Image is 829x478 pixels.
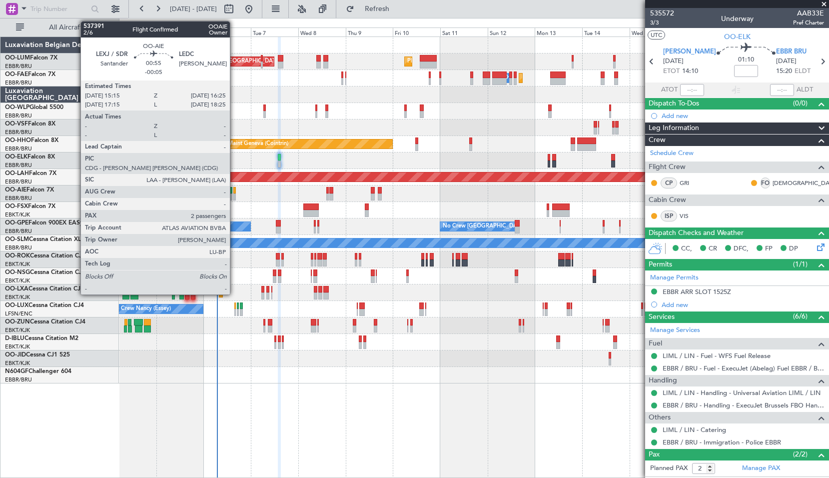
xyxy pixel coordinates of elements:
a: OO-NSGCessna Citation CJ4 [5,269,85,275]
div: CP [661,177,677,188]
span: Refresh [356,5,398,12]
span: ATOT [661,85,678,95]
a: EBBR / BRU - Handling - ExecuJet Brussels FBO Handling Abelag [663,401,824,409]
div: Planned Maint Melsbroek Air Base [522,70,609,85]
a: LFSN/ENC [5,310,32,317]
span: Services [649,311,675,323]
a: OO-ROKCessna Citation CJ4 [5,253,85,259]
div: Tue 7 [251,27,298,36]
div: FO [761,177,770,188]
span: OO-LUX [5,302,28,308]
span: OO-ROK [5,253,30,259]
span: OO-JID [5,352,26,358]
a: GRI [680,178,702,187]
a: OO-ZUNCessna Citation CJ4 [5,319,85,325]
a: OO-LUMFalcon 7X [5,55,57,61]
span: OO-LUM [5,55,30,61]
a: OO-LAHFalcon 7X [5,170,56,176]
a: EBKT/KJK [5,343,30,350]
div: Planned Maint Geneva (Cointrin) [206,136,288,151]
span: OO-SLM [5,236,29,242]
span: Permits [649,259,672,270]
span: [PERSON_NAME] [663,47,716,57]
span: 535572 [650,8,674,18]
label: Planned PAX [650,463,688,473]
div: Add new [662,111,824,120]
span: OO-LXA [5,286,28,292]
div: Sat 4 [109,27,156,36]
a: Manage Services [650,325,700,335]
input: --:-- [680,84,704,96]
a: EBBR/BRU [5,161,32,169]
div: Mon 13 [535,27,582,36]
span: OO-AIE [5,187,26,193]
div: No Crew [GEOGRAPHIC_DATA] ([GEOGRAPHIC_DATA] National) [443,219,610,234]
div: Sun 12 [488,27,535,36]
span: OO-NSG [5,269,30,275]
a: Schedule Crew [650,148,694,158]
a: OO-FSXFalcon 7X [5,203,55,209]
div: Fri 10 [393,27,440,36]
span: OO-ELK [5,154,27,160]
a: Manage Permits [650,273,699,283]
span: N604GF [5,368,28,374]
a: OO-LUXCessna Citation CJ4 [5,302,84,308]
span: ALDT [797,85,813,95]
a: EBBR/BRU [5,227,32,235]
span: 01:10 [738,55,754,65]
a: N604GFChallenger 604 [5,368,71,374]
span: (1/1) [793,259,808,269]
span: [DATE] [663,56,684,66]
a: OO-SLMCessna Citation XLS [5,236,84,242]
span: Crew [649,134,666,146]
span: OO-ZUN [5,319,30,325]
span: [DATE] - [DATE] [170,4,217,13]
span: OO-LAH [5,170,29,176]
a: OO-WLPGlobal 5500 [5,104,63,110]
div: Underway [721,13,754,24]
a: EBKT/KJK [5,277,30,284]
div: Tue 14 [582,27,630,36]
a: EBKT/KJK [5,326,30,334]
span: 15:20 [776,66,792,76]
span: OO-WLP [5,104,29,110]
a: EBBR / BRU - Immigration - Police EBBR [663,438,781,446]
span: 3/3 [650,18,674,27]
div: ISP [661,210,677,221]
button: Refresh [341,1,401,17]
span: All Aircraft [26,24,105,31]
a: OO-ELKFalcon 8X [5,154,55,160]
span: OO-HHO [5,137,31,143]
a: EBBR/BRU [5,112,32,119]
div: Planned Maint [GEOGRAPHIC_DATA] ([GEOGRAPHIC_DATA] National) [407,54,588,69]
span: FP [765,244,773,254]
span: [DATE] [776,56,797,66]
span: Flight Crew [649,161,686,173]
a: OO-JIDCessna CJ1 525 [5,352,70,358]
a: Manage PAX [742,463,780,473]
a: D-IBLUCessna Citation M2 [5,335,78,341]
a: EBBR/BRU [5,145,32,152]
a: EBBR/BRU [5,178,32,185]
a: VIS [680,211,702,220]
a: EBBR/BRU [5,244,32,251]
a: OO-HHOFalcon 8X [5,137,58,143]
span: OO-GPE [5,220,28,226]
a: LIML / LIN - Catering [663,425,726,434]
div: AOG Maint [GEOGRAPHIC_DATA] [192,54,280,69]
span: OO-FAE [5,71,28,77]
div: Wed 8 [298,27,346,36]
a: EBKT/KJK [5,293,30,301]
span: Dispatch Checks and Weather [649,227,744,239]
span: DP [789,244,798,254]
div: Planned Maint Kortrijk-[GEOGRAPHIC_DATA] [222,285,338,300]
span: 14:10 [682,66,698,76]
span: Leg Information [649,122,699,134]
span: OO-ELK [724,31,751,42]
a: OO-AIEFalcon 7X [5,187,54,193]
span: (2/2) [793,449,808,459]
span: (6/6) [793,311,808,321]
span: Pax [649,449,660,460]
a: EBKT/KJK [5,211,30,218]
div: Sat 11 [440,27,488,36]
